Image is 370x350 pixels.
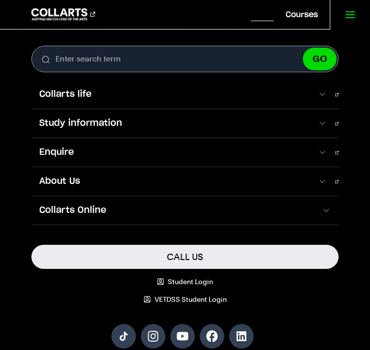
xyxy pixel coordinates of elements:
[141,324,165,349] a: Follow us on Instagram
[31,204,321,217] span: Collarts Online
[31,80,339,109] a: Collarts life
[31,46,339,72] input: Enter search term
[31,277,339,287] a: Student Login
[111,324,136,349] a: Follow us on TikTok
[31,294,339,304] a: VETDSS Student Login
[31,8,95,20] div: Go to homepage
[200,324,224,349] a: Follow us on Facebook
[31,196,339,225] a: Collarts Online
[31,138,339,167] a: Enquire
[31,167,339,196] a: About Us
[31,175,317,188] span: About Us
[31,117,317,130] span: Study information
[31,46,339,72] form: Search
[31,146,317,159] span: Enquire
[31,88,317,101] span: Collarts life
[170,324,195,349] a: Follow us on YouTube
[303,48,337,70] button: GO
[31,245,339,269] a: Call Us
[31,109,339,138] a: Study information
[229,324,254,349] a: Follow us on LinkedIn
